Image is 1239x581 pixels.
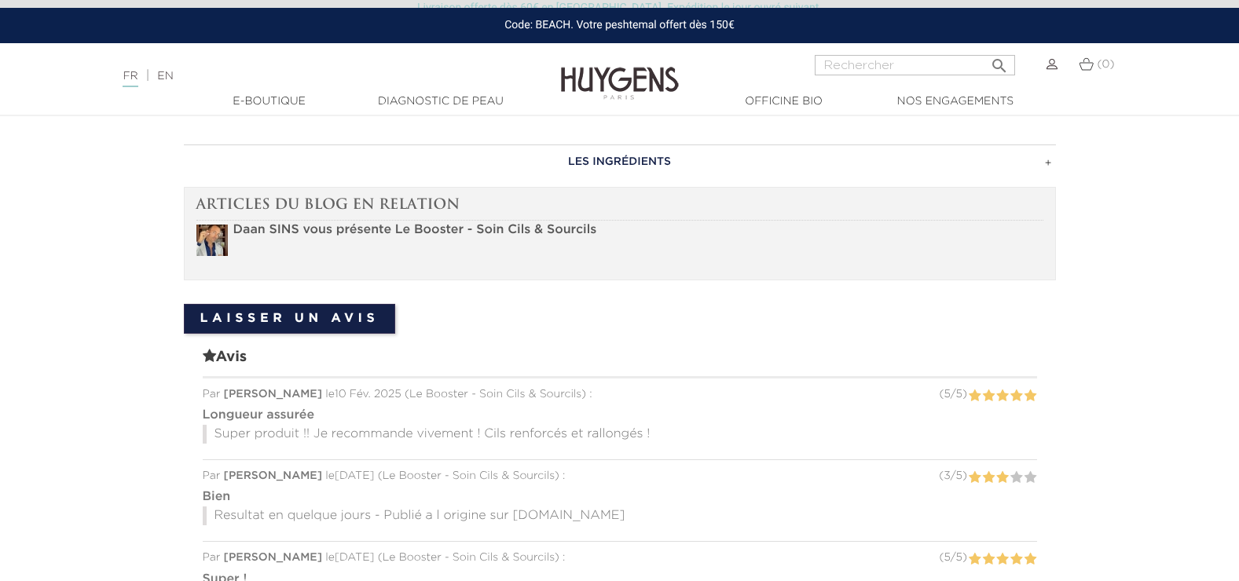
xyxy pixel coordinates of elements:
[1010,550,1023,569] label: 4
[955,470,962,481] span: 5
[939,386,966,403] div: ( / )
[157,71,173,82] a: EN
[1024,386,1037,406] label: 5
[968,386,981,406] label: 1
[203,409,315,422] strong: Longueur assurée
[115,67,504,86] div: |
[224,470,323,481] span: [PERSON_NAME]
[995,550,1009,569] label: 3
[1010,386,1023,406] label: 4
[955,389,962,400] span: 5
[955,552,962,563] span: 5
[968,550,981,569] label: 1
[203,468,1037,484] div: Par le [DATE] ( ) :
[968,468,981,488] label: 1
[561,42,679,102] img: Huygens
[982,550,995,569] label: 2
[995,386,1009,406] label: 3
[123,71,137,87] a: FR
[233,224,597,236] a: Daan SINS vous présente Le Booster - Soin Cils & Sourcils
[877,93,1034,110] a: Nos engagements
[383,470,555,481] span: Le Booster - Soin Cils & Sourcils
[203,346,1037,378] span: Avis
[362,93,519,110] a: Diagnostic de peau
[706,93,863,110] a: Officine Bio
[939,550,966,566] div: ( / )
[203,425,1037,444] p: Super produit !! Je recommande vivement ! Cils renforcés et rallongés !
[985,50,1014,71] button: 
[184,304,396,334] a: Laisser un avis
[944,552,950,563] span: 5
[409,389,581,400] span: Le Booster - Soin Cils & Sourcils
[184,144,1056,179] a: LES INGRÉDIENTS
[203,506,1037,525] p: Resultat en quelque jours - Publié a l origine sur [DOMAIN_NAME]
[196,225,228,256] img: Daan SINS vous présente Le Booster - Soin Cils & Sourcils
[982,468,995,488] label: 2
[1024,550,1037,569] label: 5
[1024,468,1037,488] label: 5
[224,389,323,400] span: [PERSON_NAME]
[1010,468,1023,488] label: 4
[944,470,950,481] span: 3
[191,93,348,110] a: E-Boutique
[1098,59,1115,70] span: (0)
[203,550,1037,566] div: Par le [DATE] ( ) :
[990,52,1009,71] i: 
[982,386,995,406] label: 2
[815,55,1015,75] input: Rechercher
[203,386,1037,403] div: Par le 10 Fév. 2025 ( ) :
[383,552,555,563] span: Le Booster - Soin Cils & Sourcils
[939,468,967,484] div: ( / )
[196,195,1043,221] h3: Articles du blog en relation
[224,552,323,563] span: [PERSON_NAME]
[995,468,1009,488] label: 3
[944,389,950,400] span: 5
[203,491,231,503] strong: Bien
